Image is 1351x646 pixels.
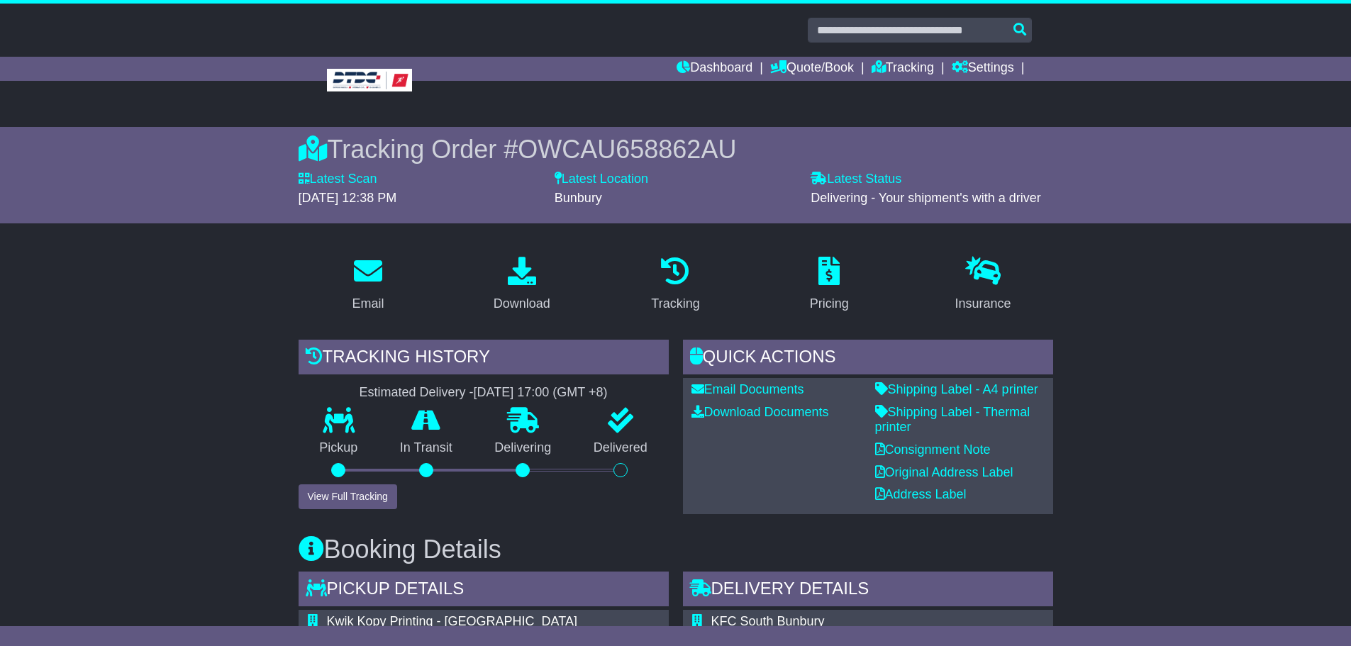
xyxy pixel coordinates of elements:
[299,484,397,509] button: View Full Tracking
[484,252,560,318] a: Download
[677,57,752,81] a: Dashboard
[770,57,854,81] a: Quote/Book
[875,465,1013,479] a: Original Address Label
[299,535,1053,564] h3: Booking Details
[811,172,901,187] label: Latest Status
[946,252,1021,318] a: Insurance
[474,440,573,456] p: Delivering
[642,252,708,318] a: Tracking
[327,614,577,628] span: Kwik Kopy Printing - [GEOGRAPHIC_DATA]
[299,340,669,378] div: Tracking history
[801,252,858,318] a: Pricing
[691,405,829,419] a: Download Documents
[875,442,991,457] a: Consignment Note
[875,487,967,501] a: Address Label
[494,294,550,313] div: Download
[555,191,602,205] span: Bunbury
[952,57,1014,81] a: Settings
[651,294,699,313] div: Tracking
[875,405,1030,435] a: Shipping Label - Thermal printer
[683,340,1053,378] div: Quick Actions
[683,572,1053,610] div: Delivery Details
[299,191,397,205] span: [DATE] 12:38 PM
[474,385,608,401] div: [DATE] 17:00 (GMT +8)
[299,572,669,610] div: Pickup Details
[811,191,1041,205] span: Delivering - Your shipment's with a driver
[299,172,377,187] label: Latest Scan
[352,294,384,313] div: Email
[299,440,379,456] p: Pickup
[299,385,669,401] div: Estimated Delivery -
[875,382,1038,396] a: Shipping Label - A4 printer
[872,57,934,81] a: Tracking
[343,252,393,318] a: Email
[810,294,849,313] div: Pricing
[555,172,648,187] label: Latest Location
[518,135,736,164] span: OWCAU658862AU
[955,294,1011,313] div: Insurance
[299,134,1053,165] div: Tracking Order #
[379,440,474,456] p: In Transit
[691,382,804,396] a: Email Documents
[711,614,825,628] span: KFC South Bunbury
[572,440,669,456] p: Delivered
